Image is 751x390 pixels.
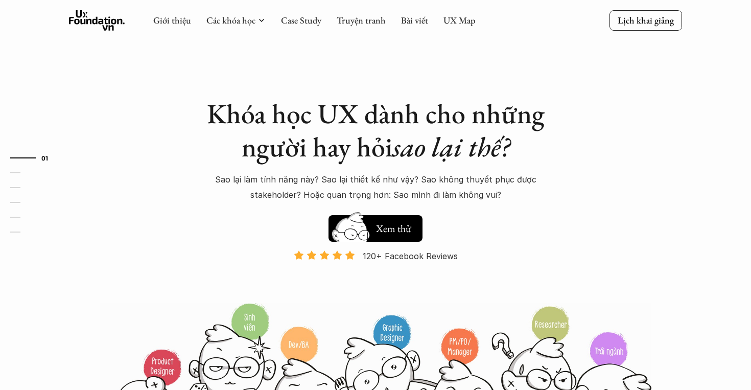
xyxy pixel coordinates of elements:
a: Các khóa học [206,14,255,26]
em: sao lại thế? [392,129,510,165]
a: Giới thiệu [153,14,191,26]
a: Xem thử [328,210,423,242]
a: Case Study [281,14,321,26]
strong: 01 [41,154,49,162]
p: Sao lại làm tính năng này? Sao lại thiết kế như vậy? Sao không thuyết phục được stakeholder? Hoặc... [197,172,554,203]
p: 120+ Facebook Reviews [363,248,458,264]
p: Lịch khai giảng [618,14,674,26]
a: 120+ Facebook Reviews [285,250,466,302]
a: 01 [10,152,59,164]
h1: Khóa học UX dành cho những người hay hỏi [197,97,554,164]
a: Bài viết [401,14,428,26]
h5: Xem thử [374,221,412,236]
a: UX Map [443,14,476,26]
a: Lịch khai giảng [609,10,682,30]
a: Truyện tranh [337,14,386,26]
